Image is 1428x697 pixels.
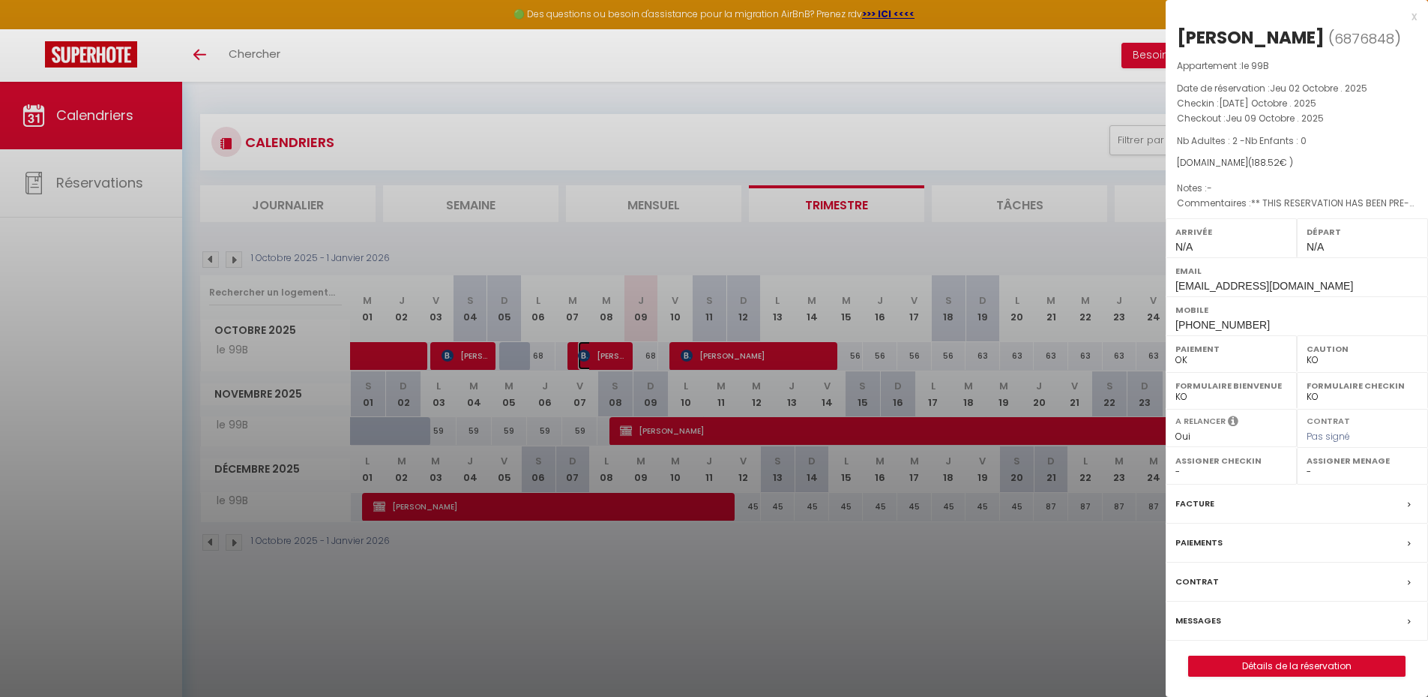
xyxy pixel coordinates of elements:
button: Détails de la réservation [1188,656,1406,677]
label: Formulaire Bienvenue [1175,378,1287,393]
span: N/A [1175,241,1193,253]
span: 188.52 [1252,156,1280,169]
label: Mobile [1175,302,1418,317]
label: Contrat [1175,574,1219,590]
label: Assigner Menage [1307,453,1418,468]
label: Contrat [1307,415,1350,425]
label: Messages [1175,613,1221,629]
span: [EMAIL_ADDRESS][DOMAIN_NAME] [1175,280,1353,292]
a: Détails de la réservation [1189,656,1405,676]
label: Facture [1175,496,1214,512]
label: Départ [1307,224,1418,239]
label: Paiement [1175,341,1287,356]
label: Formulaire Checkin [1307,378,1418,393]
p: Appartement : [1177,59,1417,74]
i: Sélectionner OUI si vous souhaiter envoyer les séquences de messages post-checkout [1228,415,1238,431]
span: Nb Enfants : 0 [1245,134,1307,147]
label: A relancer [1175,415,1226,428]
span: [PHONE_NUMBER] [1175,319,1270,331]
p: Notes : [1177,181,1417,196]
p: Checkout : [1177,111,1417,126]
label: Arrivée [1175,224,1287,239]
label: Caution [1307,341,1418,356]
span: ( ) [1328,28,1401,49]
div: x [1166,8,1417,26]
label: Paiements [1175,535,1223,551]
label: Email [1175,263,1418,278]
span: 6876848 [1334,29,1394,48]
span: Nb Adultes : 2 - [1177,134,1307,147]
label: Assigner Checkin [1175,453,1287,468]
span: Pas signé [1307,430,1350,443]
p: Commentaires : [1177,196,1417,211]
p: Checkin : [1177,96,1417,111]
span: - [1207,182,1212,194]
span: [DATE] Octobre . 2025 [1219,97,1316,110]
div: [DOMAIN_NAME] [1177,156,1417,170]
span: Jeu 09 Octobre . 2025 [1226,112,1324,125]
div: [PERSON_NAME] [1177,26,1325,50]
span: ( € ) [1248,156,1293,169]
span: N/A [1307,241,1324,253]
p: Date de réservation : [1177,81,1417,96]
span: le 99B [1241,59,1269,72]
span: Jeu 02 Octobre . 2025 [1270,82,1367,95]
